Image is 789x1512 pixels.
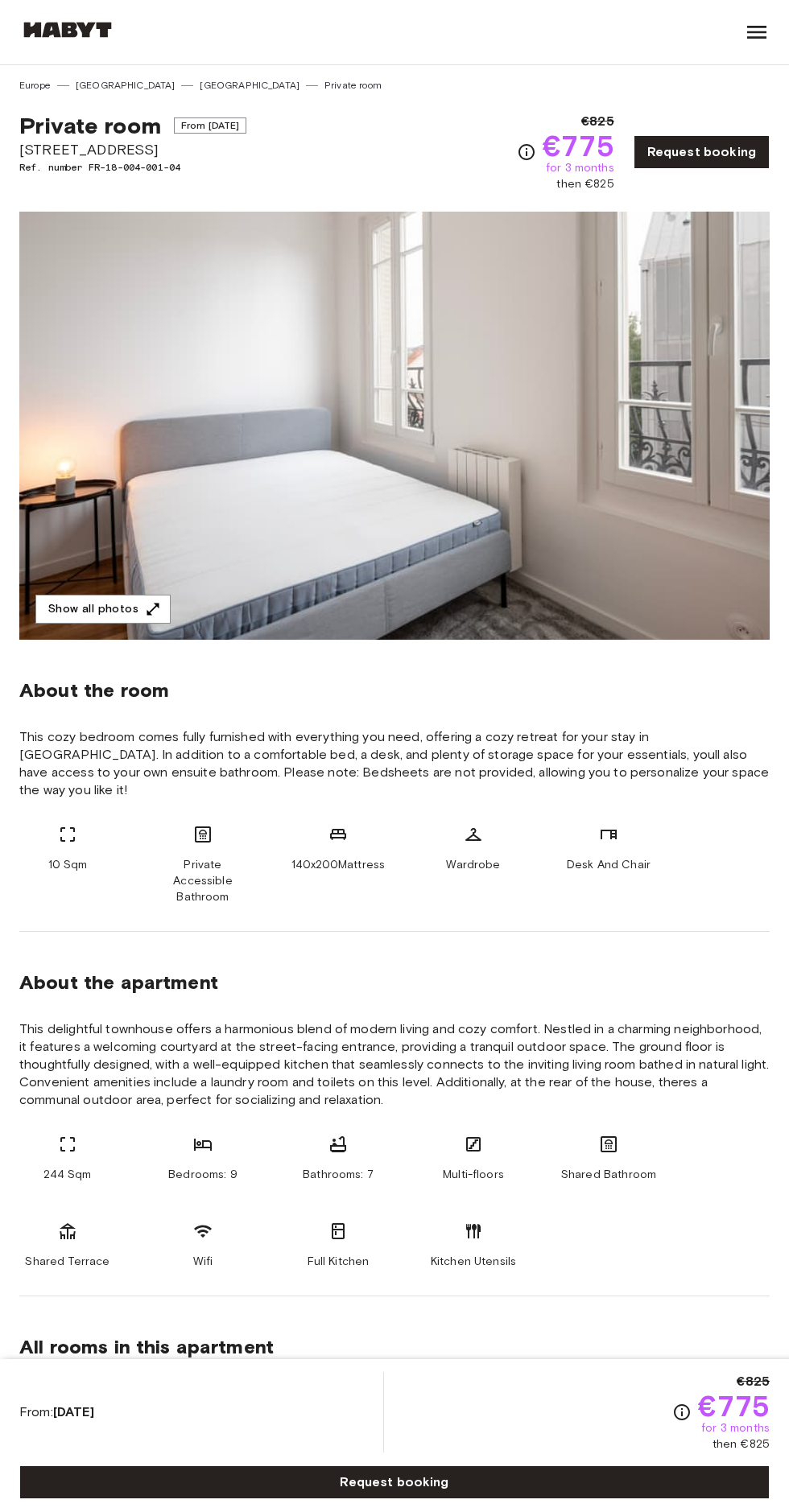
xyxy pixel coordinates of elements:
span: for 3 months [546,160,614,176]
span: All rooms in this apartment [19,1335,770,1359]
span: €775 [543,131,614,160]
span: then €825 [713,1436,770,1452]
button: Show all photos [35,595,171,624]
span: Multi-floors [443,1167,504,1183]
a: [GEOGRAPHIC_DATA] [76,78,176,93]
span: Bedrooms: 9 [168,1167,238,1183]
span: €775 [698,1391,770,1420]
span: Bathrooms: 7 [303,1167,374,1183]
span: for 3 months [701,1420,770,1436]
span: Full Kitchen [308,1254,370,1270]
img: Habyt [19,22,116,38]
a: Private room [324,78,382,93]
span: 140x200Mattress [291,857,385,873]
span: €825 [581,112,614,131]
span: Desk And Chair [567,857,651,873]
span: This cozy bedroom comes fully furnished with everything you need, offering a cozy retreat for you... [19,728,770,799]
span: Shared Terrace [25,1254,109,1270]
span: [STREET_ADDRESS] [19,139,246,160]
span: 10 Sqm [48,857,88,873]
b: [DATE] [53,1404,94,1419]
span: 244 Sqm [43,1167,91,1183]
span: This delightful townhouse offers a harmonious blend of modern living and cozy comfort. Nestled in... [19,1020,770,1109]
a: Request booking [19,1465,770,1499]
span: About the apartment [19,970,218,995]
span: Ref. number FR-18-004-001-04 [19,160,246,175]
a: Request booking [634,135,770,169]
a: [GEOGRAPHIC_DATA] [200,78,299,93]
span: From [DATE] [174,117,247,134]
span: Wifi [193,1254,213,1270]
span: Kitchen Utensils [431,1254,516,1270]
span: Shared Bathroom [561,1167,656,1183]
span: About the room [19,678,770,702]
span: then €825 [556,176,613,192]
span: Private room [19,112,161,139]
svg: Check cost overview for full price breakdown. Please note that discounts apply to new joiners onl... [517,142,536,162]
svg: Check cost overview for full price breakdown. Please note that discounts apply to new joiners onl... [672,1403,692,1422]
span: Wardrobe [446,857,500,873]
span: Private Accessible Bathroom [155,857,251,905]
span: €825 [737,1372,770,1391]
span: From: [19,1403,94,1421]
a: Europe [19,78,51,93]
img: Marketing picture of unit FR-18-004-001-04 [19,212,770,640]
